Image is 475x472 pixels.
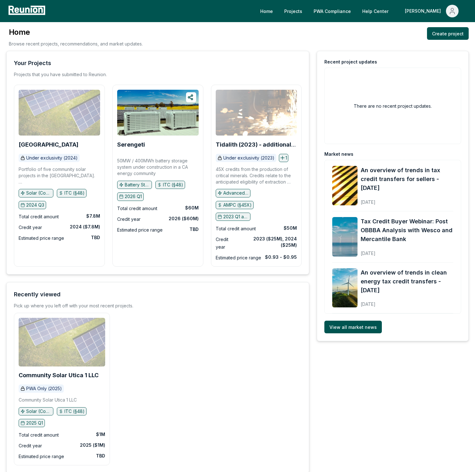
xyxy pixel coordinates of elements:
a: An overview of trends in tax credit transfers for sellers - [DATE] [361,166,453,192]
a: Create project [427,27,469,40]
div: 2025 ($1M) [80,442,105,448]
div: Credit year [19,442,42,450]
div: 2026 ($60M) [169,215,199,222]
a: Serengeti [117,142,145,148]
p: Under exclusivity (2023) [223,155,274,161]
div: TBD [91,234,100,241]
p: Battery Storage [125,182,150,188]
a: Help Center [357,5,394,17]
div: Pick up where you left off with your most recent projects. [14,303,133,309]
div: [DATE] [361,296,453,307]
p: Advanced manufacturing [223,190,249,196]
button: Solar (Community) [19,407,53,415]
div: Total credit amount [117,205,157,212]
div: Recent project updates [324,59,377,65]
div: [DATE] [361,245,453,257]
div: Total credit amount [216,225,256,233]
div: Estimated price range [19,234,64,242]
div: Estimated price range [117,226,163,234]
p: 50MW / 400MWh battery storage system under construction in a CA energy community [117,158,199,177]
button: 2026 Q1 [117,192,144,201]
a: An overview of trends in clean energy tax credit transfers - [DATE] [361,268,453,295]
div: Credit year [216,236,238,251]
div: Market news [324,151,353,157]
div: $7.8M [86,213,100,219]
img: An overview of trends in tax credit transfers for sellers - September 2025 [332,166,358,205]
nav: Main [255,5,469,17]
button: 1 [279,154,288,162]
a: Projects [279,5,307,17]
p: Projects that you have submitted to Reunion. [14,71,107,78]
div: $1M [96,431,105,438]
div: $0.93 - $0.95 [265,254,297,260]
div: Credit year [19,224,42,231]
div: Your Projects [14,59,51,68]
div: TBD [96,453,105,459]
a: View all market news [324,321,382,333]
p: Solar (Community) [26,408,51,415]
p: 45X credits from the production of critical minerals. Credits relate to the anticipated eligibili... [216,166,297,185]
button: [PERSON_NAME] [400,5,464,17]
div: TBD [189,226,199,233]
img: Serengeti [117,90,199,136]
div: $60M [185,205,199,211]
img: Tax Credit Buyer Webinar: Post OBBBA Analysis with Wesco and Mercantile Bank [332,217,358,257]
button: 2025 Q1 [19,419,45,427]
div: 2024 ($7.8M) [70,224,100,230]
button: Battery Storage [117,181,152,189]
div: Total credit amount [19,213,59,221]
p: 2025 Q1 [26,420,43,426]
div: $50M [284,225,297,231]
p: Portfolio of five community solar projects in the [GEOGRAPHIC_DATA]. Two projects are being place... [19,166,100,185]
button: 2023 Q1 and earlier [216,213,250,221]
div: [PERSON_NAME] [405,5,443,17]
p: ITC (§48) [64,408,85,415]
a: PWA Compliance [309,5,356,17]
p: Solar (Community) [26,190,51,196]
p: 2026 Q1 [125,193,142,200]
div: Estimated price range [216,254,261,262]
a: Home [255,5,278,17]
p: 2023 Q1 and earlier [223,214,249,220]
div: Total credit amount [19,431,59,439]
p: AMPC (§45X) [223,202,252,208]
p: ITC (§48) [64,190,85,196]
img: An overview of trends in clean energy tax credit transfers - August 2025 [332,268,358,308]
p: 2024 Q3 [26,202,44,208]
p: Community Solar Utica 1 LLC [19,397,77,403]
button: 2024 Q3 [19,201,46,209]
p: ITC (§48) [163,182,183,188]
div: [DATE] [361,194,453,205]
p: PWA Only (2025) [26,385,62,392]
div: Credit year [117,215,141,223]
button: Advanced manufacturing [216,189,250,197]
h3: Home [9,27,143,37]
div: Estimated price range [19,453,64,460]
button: Solar (Community) [19,189,53,197]
h2: There are no recent project updates. [354,103,432,109]
a: Tax Credit Buyer Webinar: Post OBBBA Analysis with Wesco and Mercantile Bank [361,217,453,244]
div: 2023 ($25M), 2024 ($25M) [238,236,297,248]
p: Browse recent projects, recommendations, and market updates. [9,40,143,47]
p: Under exclusivity (2024) [26,155,78,161]
div: Recently viewed [14,290,61,299]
